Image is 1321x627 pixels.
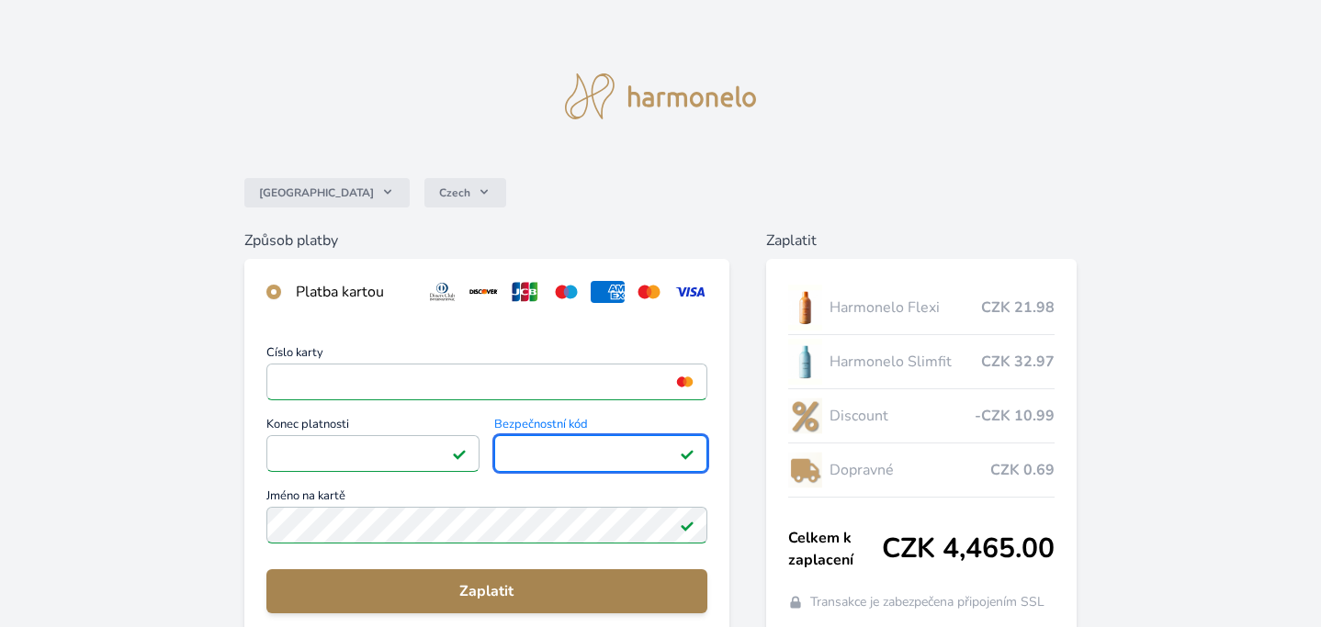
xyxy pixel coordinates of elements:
img: mc [672,374,697,390]
span: Jméno na kartě [266,490,706,507]
span: Dopravné [830,459,989,481]
span: CZK 0.69 [990,459,1055,481]
img: CLEAN_FLEXI_se_stinem_x-hi_(1)-lo.jpg [788,285,823,330]
img: discount-lo.png [788,393,823,439]
img: Platné pole [680,446,694,461]
span: Czech [439,185,470,200]
img: SLIMFIT_se_stinem_x-lo.jpg [788,339,823,385]
span: Harmonelo Flexi [830,297,980,319]
span: Discount [830,405,974,427]
div: Platba kartou [296,281,411,303]
input: Jméno na kartěPlatné pole [266,507,706,543]
iframe: Iframe pro datum vypršení platnosti [275,441,471,466]
span: Harmonelo Slimfit [830,351,980,373]
iframe: Iframe pro číslo karty [275,369,698,395]
span: CZK 21.98 [981,297,1055,319]
span: CZK 4,465.00 [882,532,1055,565]
h6: Způsob platby [244,230,728,252]
span: Konec platnosti [266,419,480,435]
img: discover.svg [467,281,501,303]
span: CZK 32.97 [981,351,1055,373]
span: -CZK 10.99 [975,405,1055,427]
span: [GEOGRAPHIC_DATA] [259,185,374,200]
img: diners.svg [425,281,459,303]
span: Bezpečnostní kód [494,419,707,435]
img: maestro.svg [549,281,583,303]
button: Czech [424,178,506,207]
span: Celkem k zaplacení [788,527,882,571]
img: mc.svg [632,281,666,303]
span: Číslo karty [266,347,706,364]
img: Platné pole [680,518,694,532]
img: delivery-lo.png [788,447,823,493]
button: Zaplatit [266,569,706,613]
img: Platné pole [452,446,467,461]
img: amex.svg [591,281,625,303]
h6: Zaplatit [766,230,1077,252]
img: jcb.svg [508,281,542,303]
button: [GEOGRAPHIC_DATA] [244,178,410,207]
span: Zaplatit [281,580,692,602]
span: Transakce je zabezpečena připojením SSL [810,593,1044,611]
img: logo.svg [565,73,756,119]
img: visa.svg [673,281,707,303]
iframe: Iframe pro bezpečnostní kód [502,441,699,466]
